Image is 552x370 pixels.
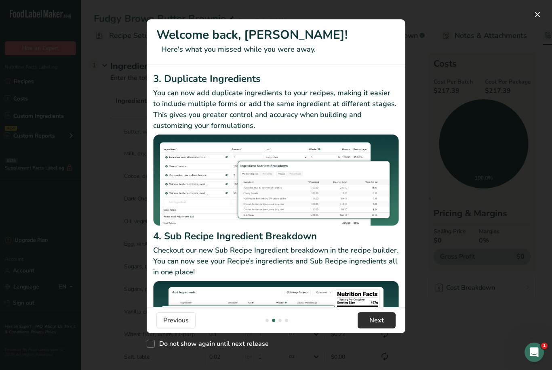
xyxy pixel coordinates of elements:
p: Checkout our new Sub Recipe Ingredient breakdown in the recipe builder. You can now see your Reci... [153,245,399,278]
h1: Welcome back, [PERSON_NAME]! [156,26,396,44]
button: Next [358,312,396,328]
h2: 4. Sub Recipe Ingredient Breakdown [153,229,399,243]
h2: 3. Duplicate Ingredients [153,71,399,86]
span: Next [369,316,384,325]
p: You can now add duplicate ingredients to your recipes, making it easier to include multiple forms... [153,88,399,131]
span: 1 [541,343,548,349]
span: Do not show again until next release [155,340,269,348]
button: Previous [156,312,196,328]
p: Here's what you missed while you were away. [156,44,396,55]
img: Duplicate Ingredients [153,134,399,226]
span: Previous [163,316,189,325]
iframe: Intercom live chat [525,343,544,362]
